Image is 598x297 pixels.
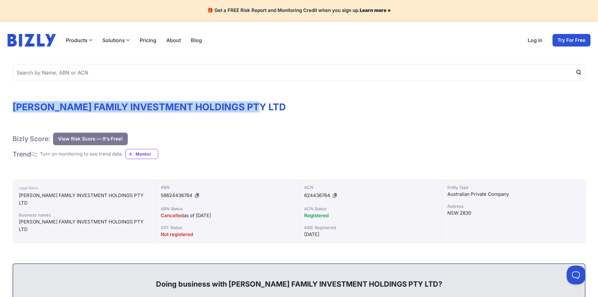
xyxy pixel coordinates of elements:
iframe: Toggle Customer Support [567,266,585,284]
h4: 🎁 Get a FREE Risk Report and Monitoring Credit when you sign up. [8,8,590,14]
button: View Risk Score — It's Free! [53,133,128,145]
a: Learn more » [360,7,391,13]
div: ABN [161,184,294,190]
span: 624436764 [304,192,330,198]
a: Pricing [140,36,156,44]
div: Doing business with [PERSON_NAME] FAMILY INVESTMENT HOLDINGS PTY LTD? [19,269,579,289]
div: [PERSON_NAME] FAMILY INVESTMENT HOLDINGS PTY LTD [19,192,149,207]
div: Business names [19,212,149,218]
button: Products [66,36,92,44]
div: ASIC Registered [304,224,437,231]
div: [DATE] [304,231,437,238]
button: Solutions [102,36,130,44]
a: Blog [191,36,202,44]
div: Australian Private Company [447,190,580,198]
h1: [PERSON_NAME] FAMILY INVESTMENT HOLDINGS PTY LTD [13,101,585,113]
span: Registered [304,212,329,218]
div: [PERSON_NAME] FAMILY INVESTMENT HOLDINGS PTY LTD [19,218,149,233]
div: as of [DATE] [161,212,294,219]
div: ACN [304,184,437,190]
span: Monitor [136,151,158,157]
span: Cancelled [161,212,184,218]
div: GST Status [161,224,294,231]
a: Monitor [125,149,158,159]
input: Search by Name, ABN or ACN [13,64,585,81]
h1: Bizly Score: [13,135,51,143]
h1: Trend : [13,150,37,158]
span: 58624436764 [161,192,192,198]
div: Entity Type [447,184,580,190]
div: Address [447,203,580,209]
div: ACN Status [304,206,437,212]
div: Turn on monitoring to see trend data. [40,151,123,158]
div: ABN Status [161,206,294,212]
a: Try For Free [552,34,590,47]
div: NSW 2830 [447,209,580,217]
div: Legal Name [19,184,149,192]
a: About [166,36,181,44]
span: Not registered [161,231,193,237]
a: Log in [528,36,542,44]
